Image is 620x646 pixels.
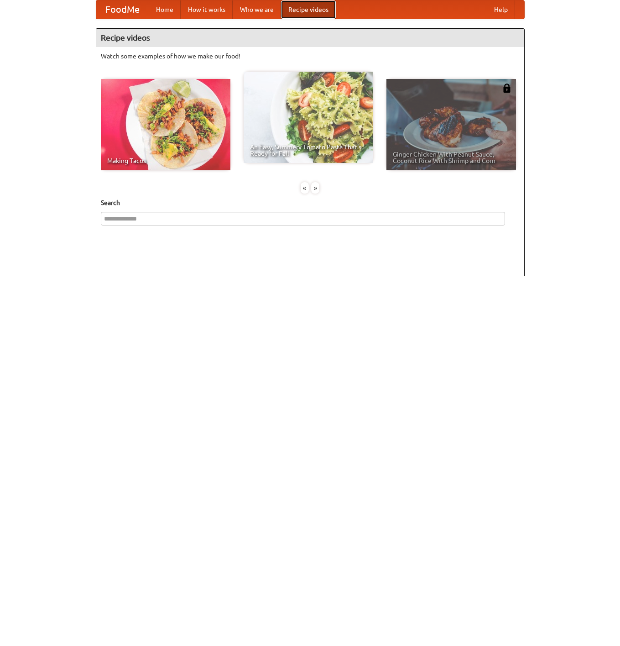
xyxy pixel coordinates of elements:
a: An Easy, Summery Tomato Pasta That's Ready for Fall [244,72,373,163]
span: An Easy, Summery Tomato Pasta That's Ready for Fall [250,144,367,157]
a: How it works [181,0,233,19]
a: Making Tacos [101,79,230,170]
p: Watch some examples of how we make our food! [101,52,520,61]
div: « [301,182,309,194]
h5: Search [101,198,520,207]
span: Making Tacos [107,158,224,164]
a: Recipe videos [281,0,336,19]
img: 483408.png [502,84,511,93]
div: » [311,182,319,194]
a: FoodMe [96,0,149,19]
a: Who we are [233,0,281,19]
a: Help [487,0,515,19]
a: Home [149,0,181,19]
h4: Recipe videos [96,29,524,47]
